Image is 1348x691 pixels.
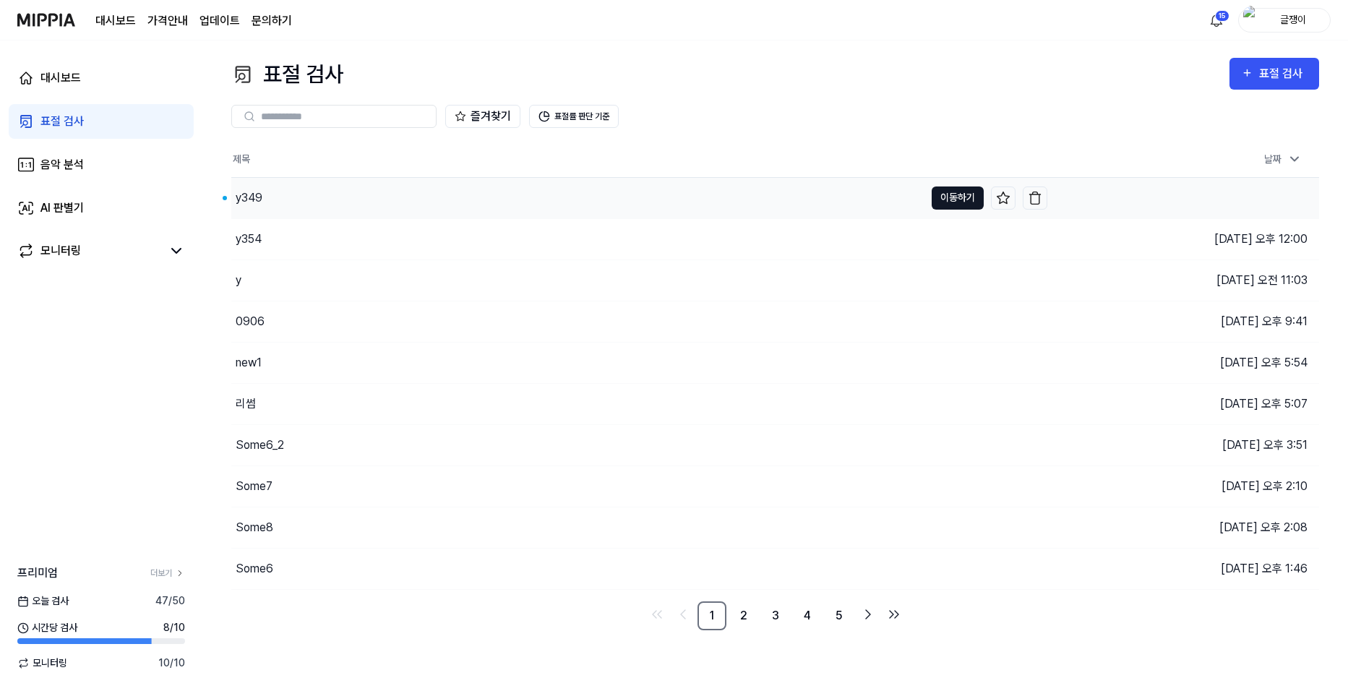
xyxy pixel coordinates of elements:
span: 프리미엄 [17,565,58,582]
img: 알림 [1208,12,1225,29]
td: [DATE] 오후 1:46 [1047,548,1319,589]
a: 음악 분석 [9,147,194,182]
span: 8 / 10 [163,620,185,635]
td: [DATE] 오후 5:54 [1047,342,1319,383]
td: [DATE] 오전 11:03 [1047,259,1319,301]
div: 15 [1215,10,1229,22]
button: 표절 검사 [1229,58,1319,90]
span: 오늘 검사 [17,593,69,609]
div: Some6 [236,560,273,578]
div: 0906 [236,313,265,330]
a: Go to first page [645,603,669,626]
a: 더보기 [150,567,185,580]
span: 47 / 50 [155,593,185,609]
div: 대시보드 [40,69,81,87]
button: 표절률 판단 기준 [529,105,619,128]
div: y354 [236,231,262,248]
div: 리썸 [236,395,256,413]
div: AI 판별기 [40,199,84,217]
div: y [236,272,241,289]
td: [DATE] 오후 9:41 [1047,301,1319,342]
div: Some7 [236,478,272,495]
button: 즐겨찾기 [445,105,520,128]
span: 모니터링 [17,656,67,671]
a: 표절 검사 [9,104,194,139]
a: AI 판별기 [9,191,194,226]
a: 2 [729,601,758,630]
div: 글쟁이 [1265,12,1321,27]
img: delete [1028,191,1042,205]
a: 4 [793,601,822,630]
a: Go to last page [883,603,906,626]
div: Some8 [236,519,273,536]
a: Go to next page [857,603,880,626]
a: 모니터링 [17,242,162,259]
nav: pagination [231,601,1319,630]
div: 표절 검사 [40,113,84,130]
a: 문의하기 [252,12,292,30]
td: [DATE] 오후 2:08 [1047,507,1319,548]
button: 알림15 [1205,9,1228,32]
div: 표절 검사 [231,58,343,90]
a: 업데이트 [199,12,240,30]
button: profile글쟁이 [1238,8,1331,33]
a: 5 [825,601,854,630]
a: 3 [761,601,790,630]
div: 날짜 [1258,147,1308,171]
td: [DATE] 오후 3:51 [1047,424,1319,465]
div: 모니터링 [40,242,81,259]
div: new1 [236,354,262,372]
div: Some6_2 [236,437,284,454]
span: 시간당 검사 [17,620,77,635]
span: 10 / 10 [158,656,185,671]
button: 가격안내 [147,12,188,30]
a: 대시보드 [95,12,136,30]
a: 1 [697,601,726,630]
div: 표절 검사 [1259,64,1308,83]
div: y349 [236,189,262,207]
img: profile [1243,6,1261,35]
button: 이동하기 [932,186,984,210]
td: [DATE] 오후 5:07 [1047,383,1319,424]
a: Go to previous page [671,603,695,626]
a: 대시보드 [9,61,194,95]
td: [DATE] 오후 2:10 [1047,465,1319,507]
th: 제목 [231,142,1047,177]
div: 음악 분석 [40,156,84,173]
td: [DATE] 오후 12:04 [1047,177,1319,218]
td: [DATE] 오후 12:00 [1047,218,1319,259]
